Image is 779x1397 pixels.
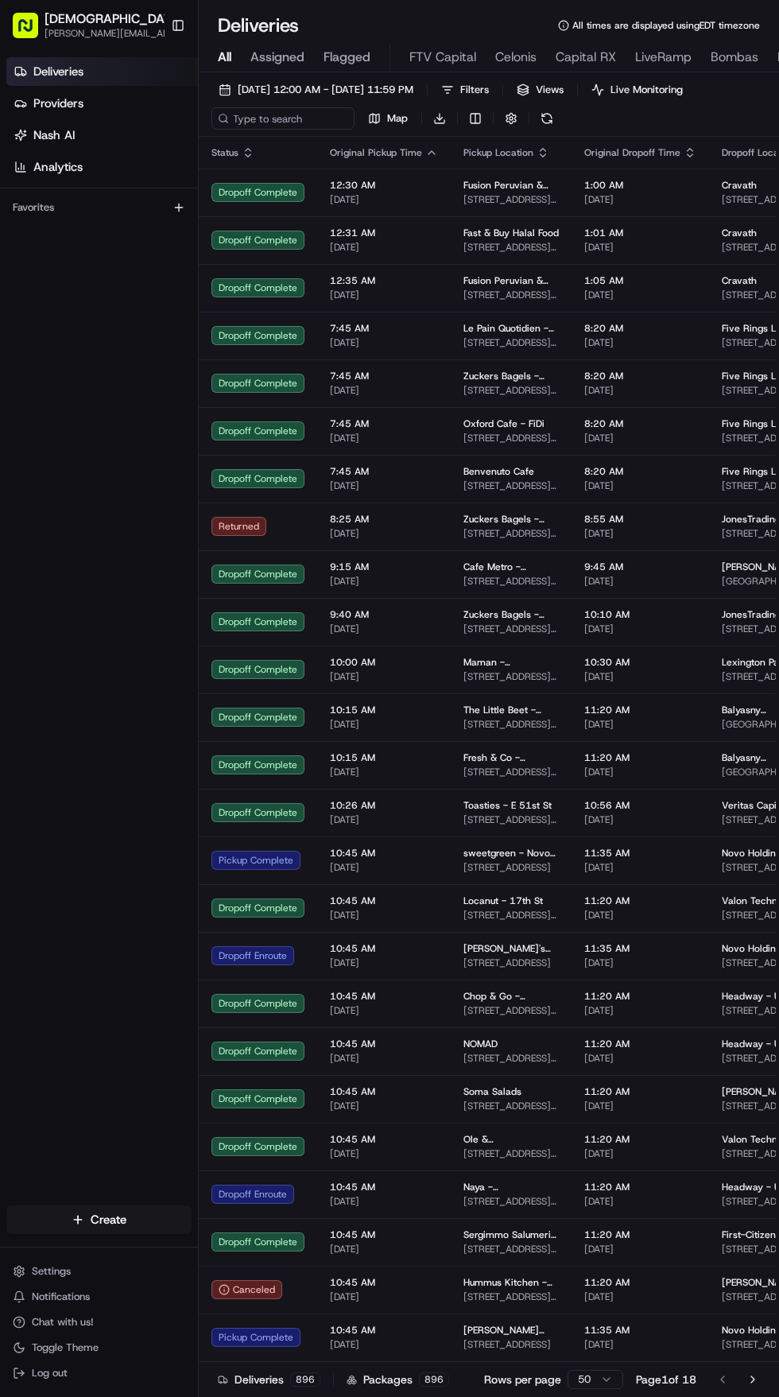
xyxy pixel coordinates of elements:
span: [DATE] [330,957,438,969]
span: 1:00 AM [584,179,696,192]
span: [DATE] [330,193,438,206]
a: Analytics [6,153,198,181]
button: [DEMOGRAPHIC_DATA] [45,11,184,27]
span: 11:35 AM [584,942,696,955]
button: Map [361,107,415,130]
span: [DATE] [584,575,696,588]
span: [DATE] [330,909,438,922]
span: [DATE] [584,1338,696,1351]
span: Cravath [722,227,757,239]
span: [STREET_ADDRESS][US_STATE] [463,766,559,778]
span: [DATE] [584,241,696,254]
span: FTV Capital [409,48,476,67]
a: Deliveries [6,57,198,86]
button: Filters [434,79,496,101]
span: Fast & Buy Halal Food [463,227,559,239]
span: [DATE] [330,1147,438,1160]
span: Create [91,1212,126,1228]
div: 896 [290,1372,320,1387]
span: [STREET_ADDRESS][US_STATE] [463,909,559,922]
span: Soma Salads [463,1085,521,1098]
span: LiveRamp [635,48,692,67]
span: 11:20 AM [584,1133,696,1146]
span: 9:15 AM [330,561,438,573]
span: Views [536,83,564,97]
span: 10:45 AM [330,1085,438,1098]
span: 8:25 AM [330,513,438,526]
span: [STREET_ADDRESS][US_STATE] [463,1290,559,1303]
span: [DATE] [584,623,696,635]
span: [STREET_ADDRESS][US_STATE] [463,1147,559,1160]
span: Original Pickup Time [330,146,422,159]
span: 8:55 AM [584,513,696,526]
span: [DATE] [584,527,696,540]
span: [STREET_ADDRESS][PERSON_NAME][US_STATE] [463,1052,559,1065]
div: 896 [419,1372,449,1387]
span: [STREET_ADDRESS][PERSON_NAME][US_STATE] [463,527,559,540]
span: 11:20 AM [584,1181,696,1193]
button: [DATE] 12:00 AM - [DATE] 11:59 PM [211,79,421,101]
span: Sergimmo Salumeria - [GEOGRAPHIC_DATA] [463,1228,559,1241]
span: 10:56 AM [584,799,696,812]
span: [DATE] [584,289,696,301]
a: Providers [6,89,198,118]
span: [DATE] [584,813,696,826]
span: Toasties - E 51st St [463,799,552,812]
span: Deliveries [33,64,83,80]
span: Bombas [711,48,758,67]
span: 7:45 AM [330,417,438,430]
span: [DATE] [330,527,438,540]
span: Notifications [32,1290,90,1304]
span: Cafe Metro - [STREET_ADDRESS] [463,561,559,573]
p: Rows per page [484,1372,561,1387]
span: [STREET_ADDRESS][US_STATE] [463,193,559,206]
span: 11:20 AM [584,894,696,907]
span: [STREET_ADDRESS] [463,861,559,874]
span: [DATE] [330,336,438,349]
span: Status [211,146,238,159]
span: [DATE] [330,432,438,444]
span: [STREET_ADDRESS][US_STATE] [463,479,559,492]
button: Create [6,1205,192,1234]
span: 11:20 AM [584,1085,696,1098]
span: Log out [32,1366,68,1380]
span: 10:45 AM [330,847,438,860]
button: Chat with us! [6,1311,192,1333]
span: [DATE] [330,718,438,731]
span: Oxford Cafe - FiDi [463,417,545,430]
span: 12:30 AM [330,179,438,192]
span: 12:31 AM [330,227,438,239]
span: [STREET_ADDRESS][PERSON_NAME][US_STATE] [463,1004,559,1017]
span: Live Monitoring [610,83,683,97]
span: 11:35 AM [584,1324,696,1337]
span: 11:20 AM [584,1276,696,1289]
span: [STREET_ADDRESS] [463,957,559,969]
span: 7:45 AM [330,465,438,478]
span: 10:45 AM [330,894,438,907]
button: Settings [6,1260,192,1283]
span: Toggle Theme [32,1341,99,1355]
span: [STREET_ADDRESS][PERSON_NAME][US_STATE] [463,384,559,397]
span: [STREET_ADDRESS][US_STATE] [463,575,559,588]
span: [DATE] [584,384,696,397]
span: [DATE] [330,1243,438,1255]
span: Hummus Kitchen - Hell's Kitchen [463,1276,559,1289]
span: [DATE] [584,718,696,731]
span: 10:45 AM [330,1324,438,1337]
span: 11:20 AM [584,990,696,1003]
a: Nash AI [6,121,198,149]
span: Fusion Peruvian & Mexican Restaurant [463,179,559,192]
span: The Little Beet - [GEOGRAPHIC_DATA] [463,704,559,716]
span: 9:40 AM [330,608,438,621]
span: Capital RX [556,48,616,67]
span: 10:45 AM [330,1038,438,1050]
span: [DATE] [584,193,696,206]
div: Page 1 of 18 [636,1372,696,1387]
span: [DATE] [584,1100,696,1112]
span: [STREET_ADDRESS][US_STATE] [463,241,559,254]
span: 11:20 AM [584,704,696,716]
h1: Deliveries [218,13,299,38]
span: [DATE] [330,623,438,635]
span: [DATE] [330,384,438,397]
span: 11:20 AM [584,1038,696,1050]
